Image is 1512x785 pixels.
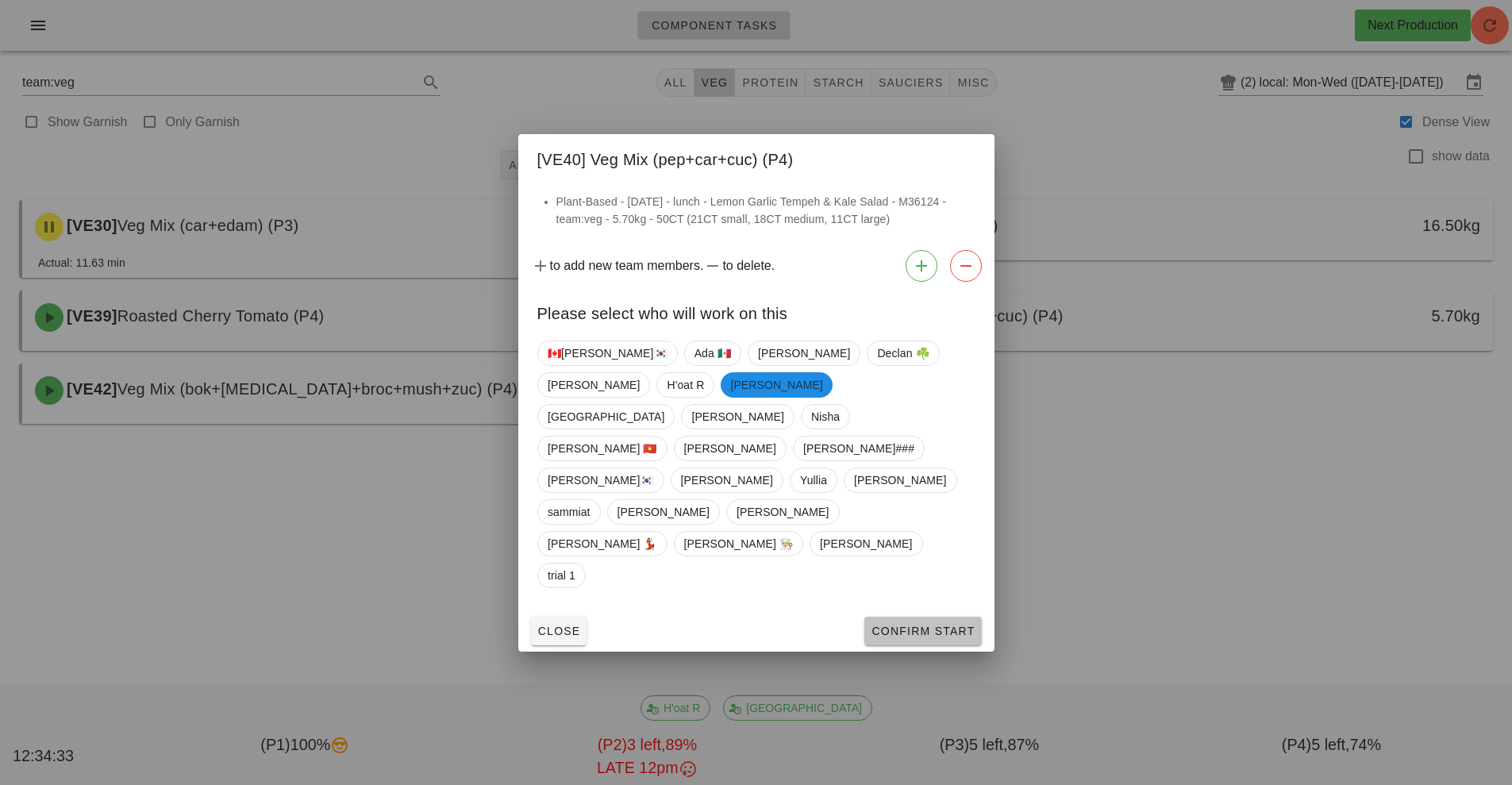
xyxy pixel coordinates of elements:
[820,532,912,556] span: [PERSON_NAME]
[854,468,946,492] span: [PERSON_NAME]
[548,341,668,365] span: 🇨🇦[PERSON_NAME]🇰🇷
[730,372,822,398] span: [PERSON_NAME]
[694,341,730,365] span: Ada 🇲🇽
[548,405,664,429] span: [GEOGRAPHIC_DATA]
[691,405,783,429] span: [PERSON_NAME]
[737,500,829,524] span: [PERSON_NAME]
[800,468,827,492] span: Yullia
[548,564,575,587] span: trial 1
[518,288,995,334] div: Please select who will work on this
[683,437,775,460] span: [PERSON_NAME]
[877,341,929,365] span: Declan ☘️
[548,437,657,460] span: [PERSON_NAME] 🇻🇳
[864,617,981,645] button: Confirm Start
[667,373,704,397] span: H'oat R
[518,244,995,288] div: to add new team members. to delete.
[810,405,839,429] span: Nisha
[537,625,581,637] span: Close
[531,617,587,645] button: Close
[548,373,640,397] span: [PERSON_NAME]
[617,500,709,524] span: [PERSON_NAME]
[802,437,914,460] span: [PERSON_NAME]###
[757,341,849,365] span: [PERSON_NAME]
[683,532,793,556] span: [PERSON_NAME] 👨🏼‍🍳
[518,134,995,180] div: [VE40] Veg Mix (pep+car+cuc) (P4)
[548,500,591,524] span: sammiat
[871,625,975,637] span: Confirm Start
[548,532,657,556] span: [PERSON_NAME] 💃🏽
[548,468,654,492] span: [PERSON_NAME]🇰🇷
[680,468,772,492] span: [PERSON_NAME]
[556,193,975,228] li: Plant-Based - [DATE] - lunch - Lemon Garlic Tempeh & Kale Salad - M36124 - team:veg - 5.70kg - 50...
